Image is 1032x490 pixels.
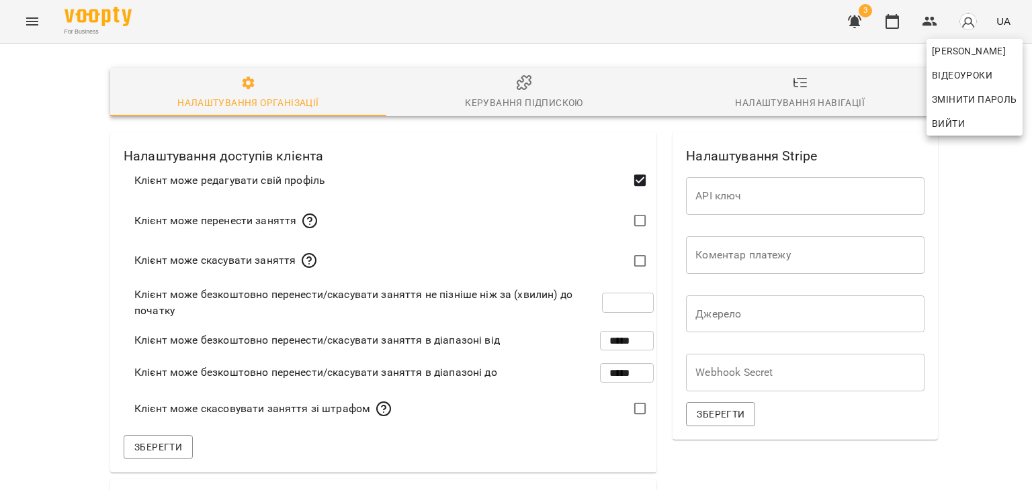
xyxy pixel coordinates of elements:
a: Змінити пароль [927,87,1023,111]
span: Вийти [932,115,965,132]
span: Змінити пароль [932,91,1017,107]
span: Відеоуроки [932,67,992,83]
span: [PERSON_NAME] [932,43,1017,59]
button: Вийти [927,111,1023,136]
a: Відеоуроки [927,63,998,87]
a: [PERSON_NAME] [927,39,1023,63]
